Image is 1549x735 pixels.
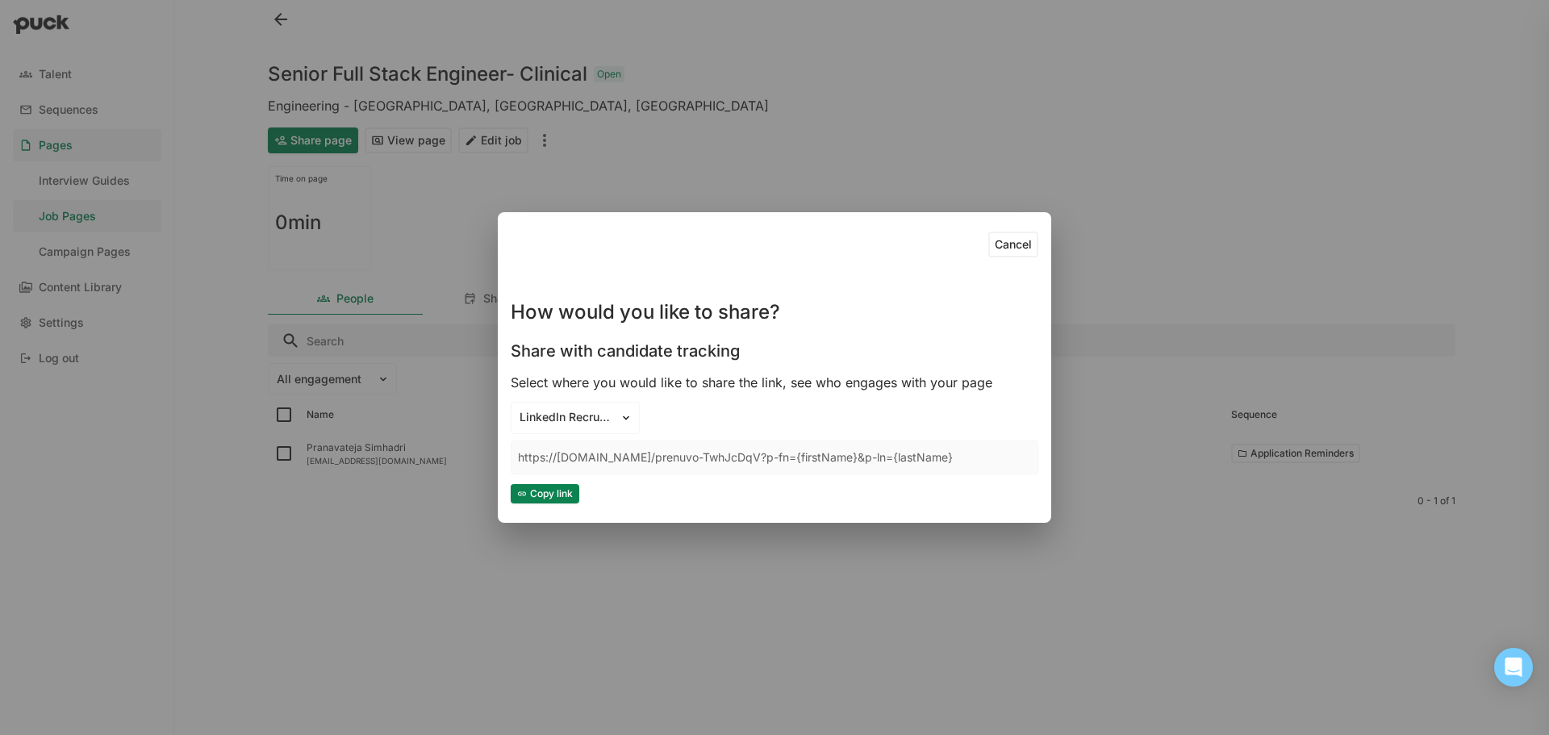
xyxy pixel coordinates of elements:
div: Open Intercom Messenger [1494,648,1533,687]
div: Select where you would like to share the link, see who engages with your page [511,374,1038,391]
div: LinkedIn Recruiter [520,411,612,424]
h1: How would you like to share? [511,303,780,322]
button: Cancel [988,232,1038,257]
h3: Share with candidate tracking [511,341,740,361]
button: Copy link [511,484,579,503]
